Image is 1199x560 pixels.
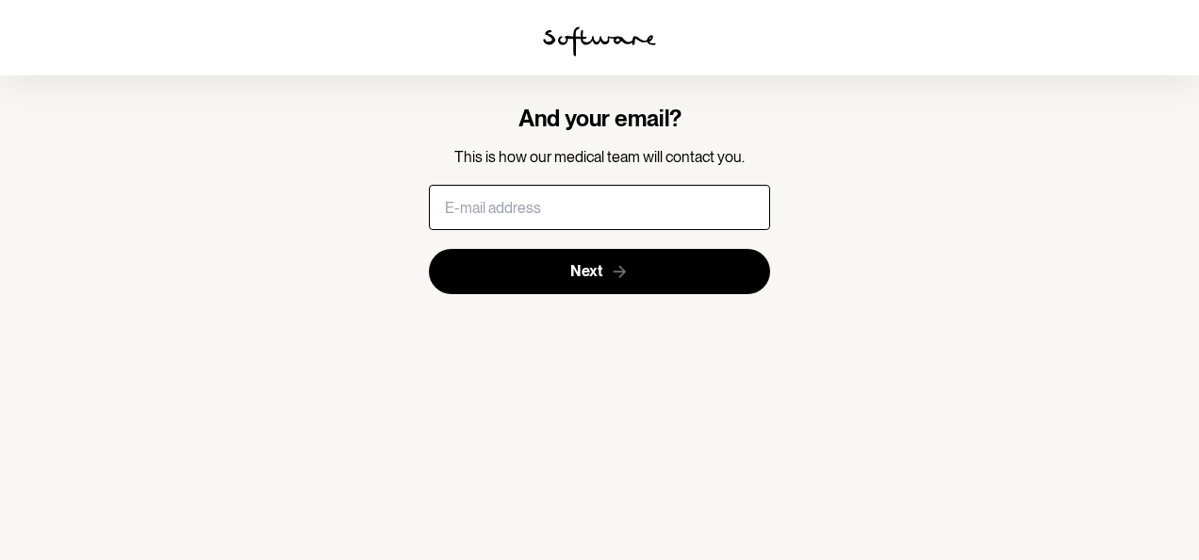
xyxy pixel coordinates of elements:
[429,106,771,133] h4: And your email?
[429,148,771,166] p: This is how our medical team will contact you.
[429,185,771,230] input: E-mail address
[429,249,771,294] button: Next
[570,262,602,280] span: Next
[543,26,656,57] img: software logo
